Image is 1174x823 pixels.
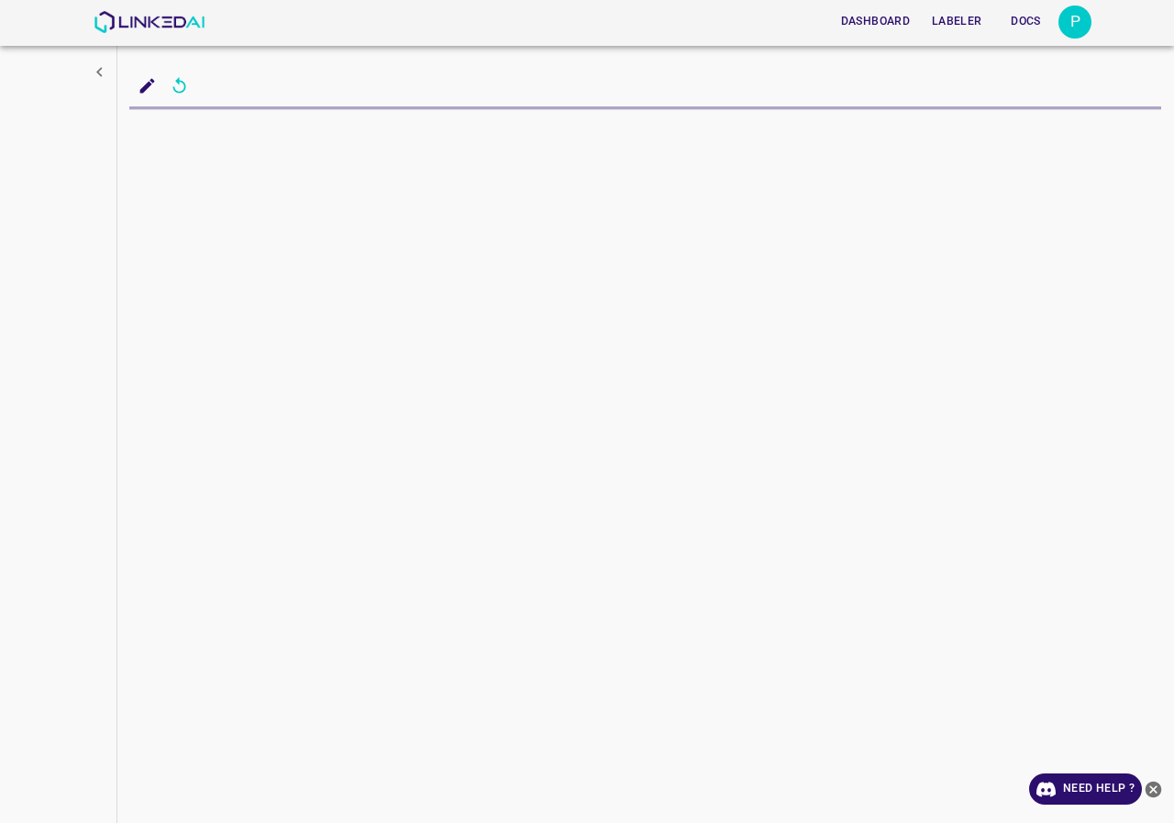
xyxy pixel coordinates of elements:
a: Need Help ? [1029,773,1142,805]
button: close-help [1142,773,1165,805]
button: Labeler [925,6,989,37]
img: LinkedAI [94,11,205,33]
div: P [1058,6,1091,39]
button: Dashboard [834,6,917,37]
button: show more [83,55,116,89]
a: Labeler [921,3,992,40]
a: Docs [992,3,1058,40]
button: Open settings [1058,6,1091,39]
a: Dashboard [830,3,921,40]
button: Docs [996,6,1055,37]
button: add to shopping cart [130,69,164,103]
